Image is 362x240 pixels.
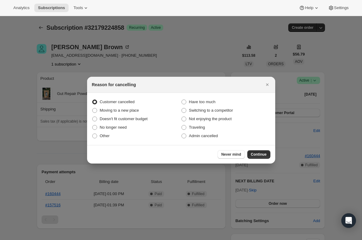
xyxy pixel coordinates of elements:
span: Not enjoying the product [189,117,232,121]
span: Admin cancelled [189,134,218,138]
button: Help [295,4,323,12]
span: Other [100,134,110,138]
button: Settings [324,4,352,12]
h2: Reason for cancelling [92,82,136,88]
span: Traveling [189,125,205,130]
span: Never mind [221,152,241,157]
span: Switching to a competitor [189,108,233,113]
span: Help [305,5,313,10]
button: Continue [247,150,270,159]
span: Have too much [189,100,215,104]
button: Subscriptions [34,4,69,12]
span: Doesn't fit customer budget [100,117,148,121]
button: Analytics [10,4,33,12]
span: Analytics [13,5,29,10]
div: Open Intercom Messenger [341,213,356,228]
span: Settings [334,5,349,10]
span: No longer need [100,125,127,130]
button: Tools [70,4,93,12]
span: Tools [73,5,83,10]
span: Customer cancelled [100,100,135,104]
button: Close [263,80,272,89]
button: Never mind [218,150,245,159]
span: Subscriptions [38,5,65,10]
span: Moving to a new place [100,108,139,113]
span: Continue [251,152,267,157]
